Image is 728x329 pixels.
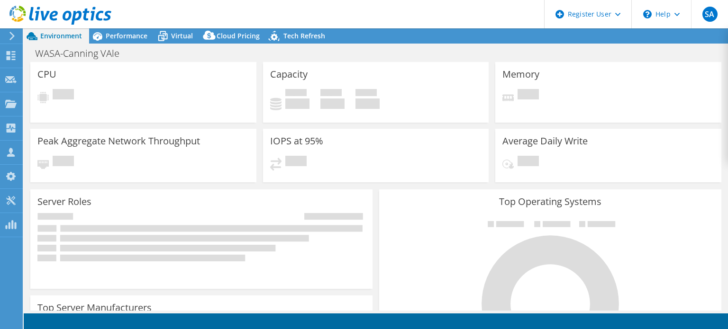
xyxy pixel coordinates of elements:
span: Pending [285,156,307,169]
span: Used [285,89,307,98]
h3: Capacity [270,69,308,80]
h4: 0 GiB [285,98,309,109]
span: Environment [40,31,82,40]
h3: Average Daily Write [502,136,588,146]
span: Free [320,89,342,98]
h1: WASA-Canning VAle [31,48,134,59]
h3: Top Operating Systems [386,196,714,207]
h3: Memory [502,69,539,80]
h3: Peak Aggregate Network Throughput [37,136,200,146]
span: Performance [106,31,147,40]
h3: CPU [37,69,56,80]
span: Pending [53,156,74,169]
h3: Server Roles [37,196,91,207]
h4: 0 GiB [320,98,345,109]
h3: IOPS at 95% [270,136,323,146]
span: Pending [518,89,539,102]
span: Pending [518,156,539,169]
h4: 0 GiB [355,98,380,109]
span: Total [355,89,377,98]
span: Virtual [171,31,193,40]
span: SA [702,7,718,22]
svg: \n [643,10,652,18]
span: Pending [53,89,74,102]
span: Tech Refresh [283,31,325,40]
span: Cloud Pricing [217,31,260,40]
h3: Top Server Manufacturers [37,302,152,313]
